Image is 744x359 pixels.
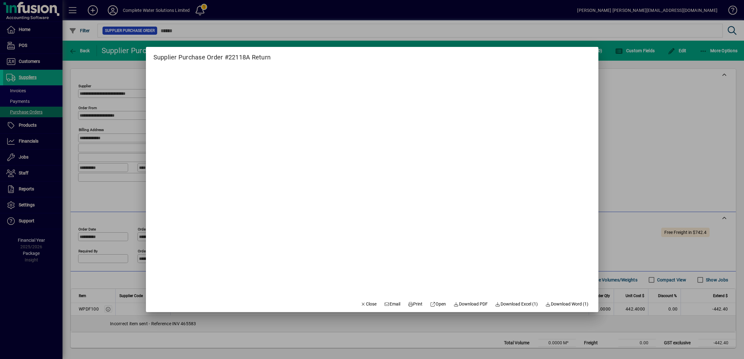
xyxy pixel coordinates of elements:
[495,301,538,307] span: Download Excel (1)
[543,298,591,310] button: Download Word (1)
[453,301,488,307] span: Download PDF
[361,301,377,307] span: Close
[384,301,400,307] span: Email
[545,301,588,307] span: Download Word (1)
[405,298,425,310] button: Print
[451,298,490,310] a: Download PDF
[408,301,423,307] span: Print
[428,298,449,310] a: Open
[382,298,403,310] button: Email
[358,298,379,310] button: Close
[146,47,278,62] h2: Supplier Purchase Order #22118A Return
[493,298,541,310] button: Download Excel (1)
[430,301,446,307] span: Open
